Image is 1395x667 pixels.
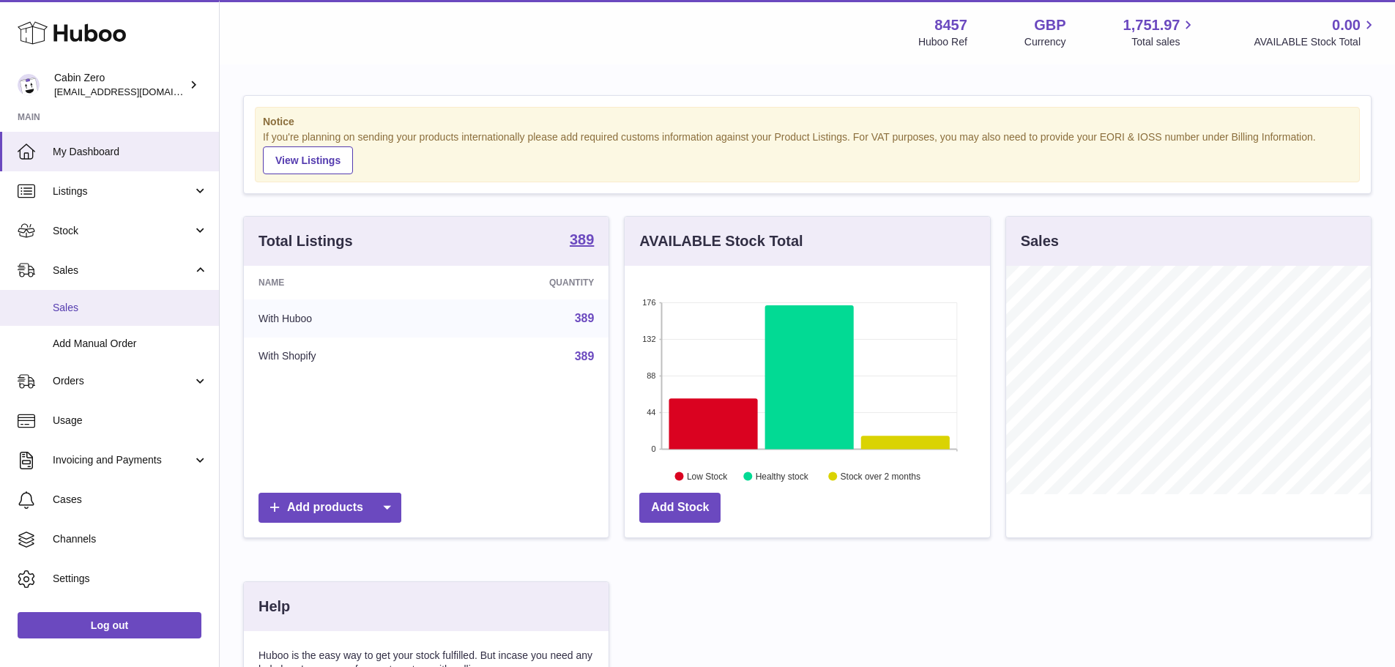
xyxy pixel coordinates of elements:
[570,232,594,250] a: 389
[934,15,967,35] strong: 8457
[918,35,967,49] div: Huboo Ref
[1123,15,1197,49] a: 1,751.97 Total sales
[575,350,595,362] a: 389
[441,266,609,299] th: Quantity
[258,231,353,251] h3: Total Listings
[53,532,208,546] span: Channels
[258,597,290,616] h3: Help
[575,312,595,324] a: 389
[263,115,1352,129] strong: Notice
[1332,15,1361,35] span: 0.00
[263,146,353,174] a: View Listings
[652,444,656,453] text: 0
[639,493,721,523] a: Add Stock
[53,337,208,351] span: Add Manual Order
[687,471,728,481] text: Low Stock
[53,493,208,507] span: Cases
[244,338,441,376] td: With Shopify
[642,335,655,343] text: 132
[263,130,1352,174] div: If you're planning on sending your products internationally please add required customs informati...
[244,299,441,338] td: With Huboo
[1034,15,1065,35] strong: GBP
[642,298,655,307] text: 176
[570,232,594,247] strong: 389
[841,471,920,481] text: Stock over 2 months
[54,86,215,97] span: [EMAIL_ADDRESS][DOMAIN_NAME]
[756,471,809,481] text: Healthy stock
[258,493,401,523] a: Add products
[53,301,208,315] span: Sales
[53,453,193,467] span: Invoicing and Payments
[54,71,186,99] div: Cabin Zero
[1254,15,1377,49] a: 0.00 AVAILABLE Stock Total
[53,145,208,159] span: My Dashboard
[18,612,201,638] a: Log out
[639,231,803,251] h3: AVAILABLE Stock Total
[1254,35,1377,49] span: AVAILABLE Stock Total
[1131,35,1197,49] span: Total sales
[53,414,208,428] span: Usage
[53,264,193,277] span: Sales
[1024,35,1066,49] div: Currency
[53,572,208,586] span: Settings
[647,371,656,380] text: 88
[53,224,193,238] span: Stock
[1021,231,1059,251] h3: Sales
[1123,15,1180,35] span: 1,751.97
[244,266,441,299] th: Name
[647,408,656,417] text: 44
[18,74,40,96] img: internalAdmin-8457@internal.huboo.com
[53,185,193,198] span: Listings
[53,374,193,388] span: Orders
